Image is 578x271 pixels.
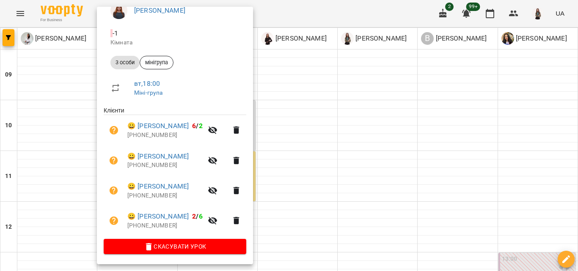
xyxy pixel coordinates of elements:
[110,29,120,37] span: - 1
[104,181,124,201] button: Візит ще не сплачено. Додати оплату?
[110,59,140,66] span: 3 особи
[104,239,246,254] button: Скасувати Урок
[134,89,162,96] a: Міні-група
[110,38,239,47] p: Кімната
[192,212,202,220] b: /
[104,120,124,140] button: Візит ще не сплачено. Додати оплату?
[127,181,189,192] a: 😀 [PERSON_NAME]
[127,121,189,131] a: 😀 [PERSON_NAME]
[127,211,189,222] a: 😀 [PERSON_NAME]
[192,122,202,130] b: /
[140,56,173,69] div: мінігрупа
[134,79,160,88] a: вт , 18:00
[192,212,196,220] span: 2
[199,212,203,220] span: 6
[127,151,189,162] a: 😀 [PERSON_NAME]
[127,161,203,170] p: [PHONE_NUMBER]
[104,106,246,239] ul: Клієнти
[104,151,124,171] button: Візит ще не сплачено. Додати оплату?
[110,2,127,19] img: c6a71c4925c3ade040b4625a3a6297b8.jpg
[192,122,196,130] span: 6
[140,59,173,66] span: мінігрупа
[104,211,124,231] button: Візит ще не сплачено. Додати оплату?
[110,241,239,252] span: Скасувати Урок
[127,131,203,140] p: [PHONE_NUMBER]
[127,222,203,230] p: [PHONE_NUMBER]
[127,192,203,200] p: [PHONE_NUMBER]
[199,122,203,130] span: 2
[134,6,185,14] a: [PERSON_NAME]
